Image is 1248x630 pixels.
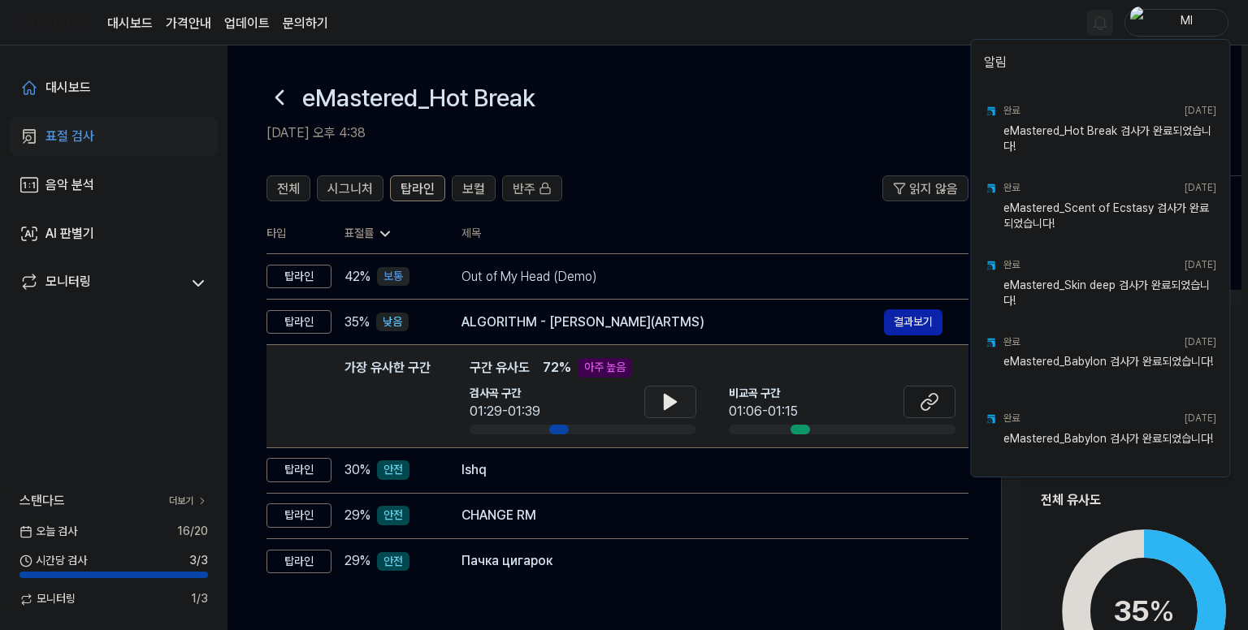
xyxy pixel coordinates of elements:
div: 완료 [1003,258,1020,272]
div: [DATE] [1185,258,1216,272]
div: eMastered_Babylon 검사가 완료되었습니다! [1003,354,1216,386]
div: 완료 [1003,412,1020,425]
div: 완료 [1003,335,1020,349]
div: eMastered_Scent of Ecstasy 검사가 완료되었습니다! [1003,201,1216,233]
img: test result icon [984,412,997,425]
img: test result icon [984,105,997,118]
img: test result icon [984,259,997,272]
div: eMastered_Hot Break 검사가 완료되었습니다! [1003,123,1216,156]
div: [DATE] [1185,335,1216,349]
div: [DATE] [1185,412,1216,425]
img: test result icon [984,336,997,349]
div: 완료 [1003,104,1020,118]
div: eMastered_Babylon 검사가 완료되었습니다! [1003,431,1216,464]
div: 완료 [1003,181,1020,195]
div: [DATE] [1185,181,1216,195]
div: eMastered_Skin deep 검사가 완료되었습니다! [1003,278,1216,310]
div: 알림 [974,43,1226,88]
img: test result icon [984,182,997,195]
div: [DATE] [1185,104,1216,118]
